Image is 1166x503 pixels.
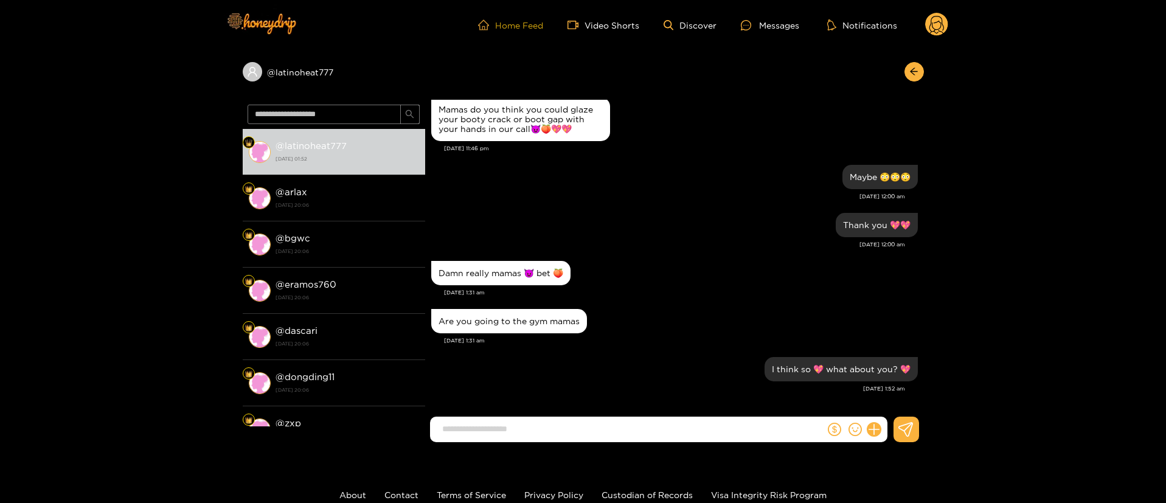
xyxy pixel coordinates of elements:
[245,370,252,378] img: Fan Level
[245,278,252,285] img: Fan Level
[276,384,419,395] strong: [DATE] 20:06
[825,420,844,439] button: dollar
[276,325,318,336] strong: @ dascari
[249,372,271,394] img: conversation
[249,418,271,440] img: conversation
[400,105,420,124] button: search
[249,141,271,163] img: conversation
[339,490,366,499] a: About
[384,490,418,499] a: Contact
[249,326,271,348] img: conversation
[437,490,506,499] a: Terms of Service
[276,199,419,210] strong: [DATE] 20:06
[431,240,905,249] div: [DATE] 12:00 am
[431,97,610,141] div: Sep. 26, 11:46 pm
[478,19,543,30] a: Home Feed
[243,62,425,82] div: @latinoheat777
[765,357,918,381] div: Sep. 27, 1:52 am
[431,309,587,333] div: Sep. 27, 1:31 am
[741,18,799,32] div: Messages
[848,423,862,436] span: smile
[439,268,563,278] div: Damn really mamas 😈 bet 🍑
[276,153,419,164] strong: [DATE] 01:52
[567,19,639,30] a: Video Shorts
[904,62,924,82] button: arrow-left
[439,316,580,326] div: Are you going to the gym mamas
[276,292,419,303] strong: [DATE] 20:06
[431,261,571,285] div: Sep. 27, 1:31 am
[245,186,252,193] img: Fan Level
[249,234,271,255] img: conversation
[249,187,271,209] img: conversation
[276,372,335,382] strong: @ dongding11
[276,140,347,151] strong: @ latinoheat777
[405,109,414,120] span: search
[276,246,419,257] strong: [DATE] 20:06
[247,66,258,77] span: user
[276,233,310,243] strong: @ bgwc
[245,139,252,147] img: Fan Level
[664,20,717,30] a: Discover
[245,417,252,424] img: Fan Level
[276,418,301,428] strong: @ zxp
[824,19,901,31] button: Notifications
[276,279,336,290] strong: @ eramos760
[850,172,911,182] div: Maybe 😳😳😳
[828,423,841,436] span: dollar
[245,232,252,239] img: Fan Level
[249,280,271,302] img: conversation
[444,336,918,345] div: [DATE] 1:31 am
[909,67,918,77] span: arrow-left
[444,288,918,297] div: [DATE] 1:31 am
[431,384,905,393] div: [DATE] 1:52 am
[524,490,583,499] a: Privacy Policy
[843,220,911,230] div: Thank you 💖💖
[836,213,918,237] div: Sep. 27, 12:00 am
[711,490,827,499] a: Visa Integrity Risk Program
[444,144,918,153] div: [DATE] 11:46 pm
[276,338,419,349] strong: [DATE] 20:06
[567,19,585,30] span: video-camera
[602,490,693,499] a: Custodian of Records
[245,324,252,331] img: Fan Level
[842,165,918,189] div: Sep. 27, 12:00 am
[478,19,495,30] span: home
[431,192,905,201] div: [DATE] 12:00 am
[772,364,911,374] div: I think so 💖 what about you? 💖
[276,187,307,197] strong: @ arlax
[439,105,603,134] div: Mamas do you think you could glaze your booty crack or boot gap with your hands in our call😈🍑💖💖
